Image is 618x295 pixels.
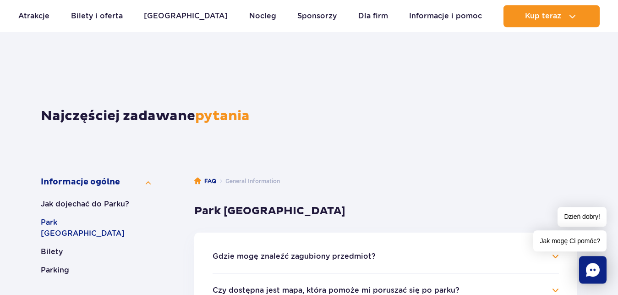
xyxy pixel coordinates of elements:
[558,207,607,227] span: Dzień dobry!
[194,177,216,186] a: FAQ
[216,177,280,186] li: General Information
[358,5,388,27] a: Dla firm
[194,204,577,218] h3: Park [GEOGRAPHIC_DATA]
[144,5,228,27] a: [GEOGRAPHIC_DATA]
[71,5,123,27] a: Bilety i oferta
[41,217,151,239] button: Park [GEOGRAPHIC_DATA]
[41,177,151,188] button: Informacje ogólne
[579,256,607,284] div: Chat
[41,246,151,257] button: Bilety
[213,252,376,261] button: Gdzie mogę znaleźć zagubiony przedmiot?
[249,5,276,27] a: Nocleg
[41,199,151,210] button: Jak dojechać do Parku?
[213,286,459,295] button: Czy dostępna jest mapa, która pomoże mi poruszać się po parku?
[409,5,482,27] a: Informacje i pomoc
[503,5,600,27] button: Kup teraz
[533,230,607,251] span: Jak mogę Ci pomóc?
[41,265,151,276] button: Parking
[297,5,337,27] a: Sponsorzy
[41,108,577,124] h1: Najczęściej zadawane
[195,107,250,124] span: pytania
[525,12,561,20] span: Kup teraz
[18,5,49,27] a: Atrakcje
